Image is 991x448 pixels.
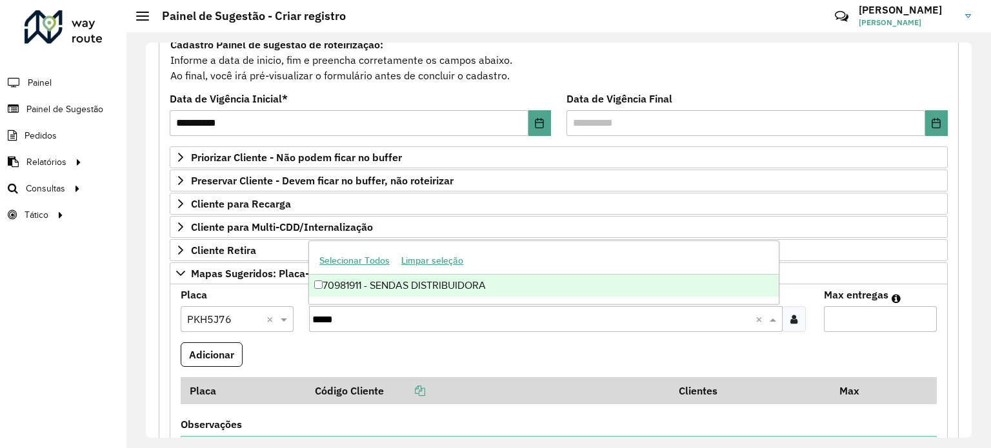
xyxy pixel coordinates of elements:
a: Cliente Retira [170,239,948,261]
span: [PERSON_NAME] [859,17,956,28]
label: Placa [181,287,207,302]
span: Clear all [756,311,766,327]
label: Data de Vigência Final [566,91,672,106]
span: Priorizar Cliente - Não podem ficar no buffer [191,152,402,162]
th: Max [830,377,882,404]
label: Max entregas [824,287,888,302]
div: Informe a data de inicio, fim e preencha corretamente os campos abaixo. Ao final, você irá pré-vi... [170,36,948,84]
a: Cliente para Multi-CDD/Internalização [170,216,948,238]
h3: [PERSON_NAME] [859,4,956,16]
strong: Cadastro Painel de sugestão de roteirização: [170,38,383,51]
button: Limpar seleção [395,251,469,271]
th: Clientes [670,377,831,404]
em: Máximo de clientes que serão colocados na mesma rota com os clientes informados [892,293,901,304]
span: Relatórios [26,155,66,169]
span: Consultas [26,182,65,195]
span: Mapas Sugeridos: Placa-Cliente [191,268,343,278]
div: 70981911 - SENDAS DISTRIBUIDORA [309,275,779,297]
label: Observações [181,416,242,432]
span: Cliente para Recarga [191,199,291,209]
button: Adicionar [181,342,243,367]
button: Choose Date [528,110,551,136]
a: Preservar Cliente - Devem ficar no buffer, não roteirizar [170,170,948,191]
span: Pedidos [25,129,57,142]
a: Contato Rápido [828,3,856,30]
span: Cliente Retira [191,245,256,255]
a: Priorizar Cliente - Não podem ficar no buffer [170,146,948,168]
th: Código Cliente [306,377,670,404]
label: Data de Vigência Inicial [170,91,288,106]
a: Mapas Sugeridos: Placa-Cliente [170,262,948,284]
th: Placa [181,377,306,404]
span: Preservar Cliente - Devem ficar no buffer, não roteirizar [191,175,454,186]
span: Tático [25,208,48,222]
span: Clear all [266,311,277,327]
button: Choose Date [925,110,948,136]
span: Cliente para Multi-CDD/Internalização [191,222,373,232]
span: Painel [28,76,52,90]
button: Selecionar Todos [314,251,395,271]
a: Copiar [384,384,425,397]
h2: Painel de Sugestão - Criar registro [149,9,346,23]
span: Painel de Sugestão [26,102,103,116]
ng-dropdown-panel: Options list [308,240,779,304]
a: Cliente para Recarga [170,193,948,215]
